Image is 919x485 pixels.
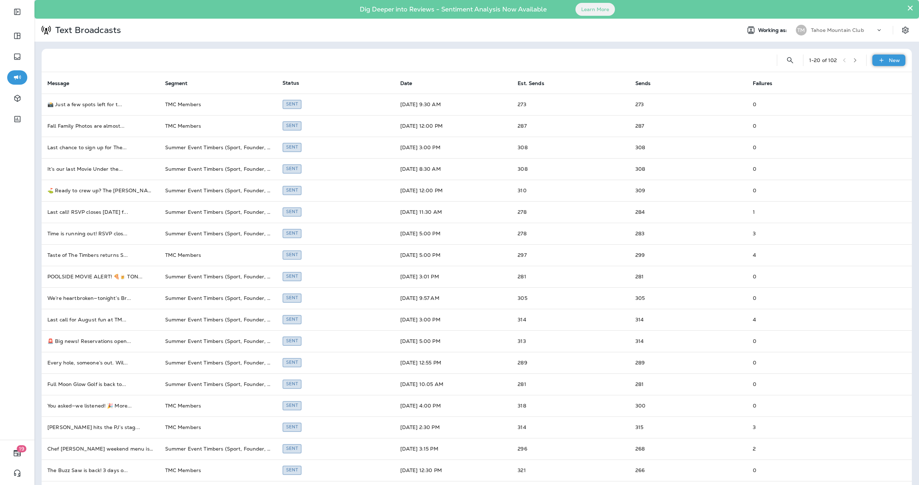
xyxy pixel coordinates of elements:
td: 278 [512,223,630,244]
td: Last call! RSVP closes [DATE] f ... [42,201,159,223]
span: 19 [17,445,27,452]
td: [PERSON_NAME] hits the PJ’s stag ... [42,416,159,438]
span: Sends [635,80,660,86]
td: Summer Event Timbers (Sport, Founder, Summer, Four Seasons, Pavilion, Fractional, [PERSON_NAME]) [159,352,277,373]
td: The Buzz Saw is back! 3 days o ... [42,460,159,481]
button: 19 [7,446,27,460]
td: We’re heartbroken—tonight’s Br ... [42,287,159,309]
div: Sent [283,186,302,195]
td: 281 [512,266,630,287]
td: 308 [630,137,747,158]
td: 313 [512,330,630,352]
td: 0 [747,266,865,287]
td: TMC Members [159,94,277,115]
td: [DATE] 12:30 PM [395,460,512,481]
td: 289 [512,352,630,373]
span: Created by Johanna Bell [283,359,302,365]
td: Summer Event Timbers (Sport, Founder, Summer, Four Seasons, Pavilion, Fractional, [PERSON_NAME]) [159,373,277,395]
div: Sent [283,229,302,238]
div: Sent [283,423,302,432]
p: Dig Deeper into Reviews - Sentiment Analysis Now Available [339,8,568,10]
span: Created by Johanna Bell [283,402,302,408]
td: 0 [747,180,865,201]
td: 308 [630,158,747,180]
td: Every hole, someone’s out. Wil ... [42,352,159,373]
span: Created by Johanna Bell [283,100,302,107]
td: 0 [747,373,865,395]
td: Last chance to sign up for The ... [42,137,159,158]
td: 321 [512,460,630,481]
td: 0 [747,94,865,115]
span: Created by Johanna Bell [283,466,302,473]
td: It’s our last Movie Under the ... [42,158,159,180]
span: Created by Johanna Bell [283,122,302,128]
td: 309 [630,180,747,201]
td: 0 [747,330,865,352]
div: Sent [283,164,302,173]
td: 315 [630,416,747,438]
td: 308 [512,158,630,180]
td: 0 [747,460,865,481]
td: You asked—we listened! 🎉 More ... [42,395,159,416]
p: Tahoe Mountain Club [811,27,864,33]
span: Created by Johanna Bell [283,165,302,171]
td: Chef [PERSON_NAME] weekend menu is ... [42,438,159,460]
td: 314 [630,309,747,330]
td: [DATE] 12:00 PM [395,115,512,137]
td: 0 [747,137,865,158]
td: 314 [512,416,630,438]
span: Created by Johanna Bell [283,337,302,344]
td: 0 [747,158,865,180]
td: [DATE] 12:55 PM [395,352,512,373]
td: [DATE] 5:00 PM [395,223,512,244]
td: 297 [512,244,630,266]
td: 0 [747,115,865,137]
td: 273 [630,94,747,115]
td: Summer Event Timbers (Sport, Founder, Summer, Four Seasons, Pavilion, Fractional, [PERSON_NAME]) [159,223,277,244]
td: 314 [630,330,747,352]
td: Last call for August fun at TM ... [42,309,159,330]
div: Sent [283,272,302,281]
td: 305 [512,287,630,309]
td: Summer Event Timbers (Sport, Founder, Summer, Four Seasons, Pavilion, Fractional, [PERSON_NAME]) [159,137,277,158]
td: TMC Members [159,460,277,481]
td: [DATE] 5:00 PM [395,244,512,266]
td: 273 [512,94,630,115]
td: 314 [512,309,630,330]
span: Created by Johanna Bell [283,445,302,451]
td: [DATE] 9:57 AM [395,287,512,309]
div: Sent [283,293,302,302]
td: Full Moon Glow Golf is back to ... [42,373,159,395]
div: TM [796,25,807,36]
td: ⛳ Ready to crew up? The [PERSON_NAME] ... [42,180,159,201]
td: 300 [630,395,747,416]
div: Sent [283,444,302,453]
td: POOLSIDE MOVIE ALERT! 🍕🍺 TON ... [42,266,159,287]
span: Created by Johanna Bell [283,143,302,150]
td: Summer Event Timbers (Sport, Founder, Summer, Four Seasons, Pavilion, Fractional, [PERSON_NAME]) [159,180,277,201]
td: [DATE] 2:30 PM [395,416,512,438]
td: TMC Members [159,115,277,137]
span: Created by Johanna Bell [283,251,302,258]
td: Summer Event Timbers (Sport, Founder, Summer, Four Seasons, Pavilion, Fractional, [PERSON_NAME]) [159,309,277,330]
td: 289 [630,352,747,373]
div: Sent [283,121,302,130]
span: Working as: [758,27,789,33]
td: 308 [512,137,630,158]
td: 287 [630,115,747,137]
td: TMC Members [159,244,277,266]
td: [DATE] 10:05 AM [395,373,512,395]
td: 0 [747,287,865,309]
span: Est. Sends [518,80,553,86]
td: [DATE] 3:00 PM [395,309,512,330]
td: 3 [747,223,865,244]
span: Failures [753,80,782,86]
td: [DATE] 4:00 PM [395,395,512,416]
span: Status [283,80,299,86]
td: 3 [747,416,865,438]
td: Summer Event Timbers (Sport, Founder, Summer, Four Seasons, Pavilion, Fractional, [PERSON_NAME]) [159,201,277,223]
td: [DATE] 3:01 PM [395,266,512,287]
button: Close [907,2,914,14]
span: Created by Johanna Bell [283,380,302,387]
td: Time is running out! RSVP clos ... [42,223,159,244]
